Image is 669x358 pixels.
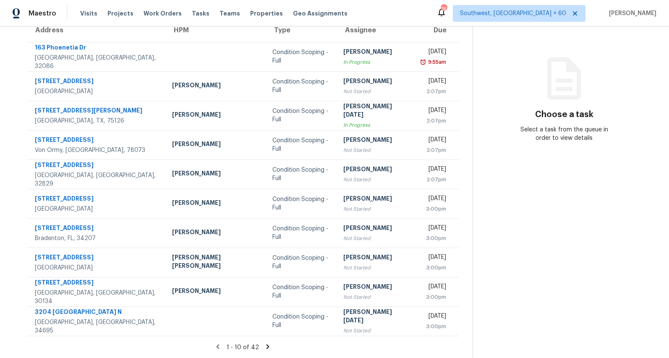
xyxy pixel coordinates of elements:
[172,228,259,238] div: [PERSON_NAME]
[35,87,159,96] div: [GEOGRAPHIC_DATA]
[421,282,446,293] div: [DATE]
[421,234,446,243] div: 3:00pm
[172,81,259,91] div: [PERSON_NAME]
[144,9,182,18] span: Work Orders
[172,253,259,272] div: [PERSON_NAME] [PERSON_NAME]
[35,117,159,125] div: [GEOGRAPHIC_DATA], TX, 75126
[519,125,610,142] div: Select a task from the queue in order to view details
[272,48,330,65] div: Condition Scoping - Full
[343,282,408,293] div: [PERSON_NAME]
[421,136,446,146] div: [DATE]
[414,18,459,42] th: Due
[35,171,159,188] div: [GEOGRAPHIC_DATA], [GEOGRAPHIC_DATA], 32829
[35,43,159,54] div: 163 Phoenetia Dr
[27,18,165,42] th: Address
[172,199,259,209] div: [PERSON_NAME]
[35,54,159,71] div: [GEOGRAPHIC_DATA], [GEOGRAPHIC_DATA], 32086
[421,194,446,205] div: [DATE]
[272,78,330,94] div: Condition Scoping - Full
[293,9,348,18] span: Geo Assignments
[272,313,330,329] div: Condition Scoping - Full
[272,166,330,183] div: Condition Scoping - Full
[35,308,159,318] div: 3204 [GEOGRAPHIC_DATA] N
[460,9,566,18] span: Southwest, [GEOGRAPHIC_DATA] + 60
[343,87,408,96] div: Not Started
[192,10,209,16] span: Tasks
[35,106,159,117] div: [STREET_ADDRESS][PERSON_NAME]
[272,136,330,153] div: Condition Scoping - Full
[29,9,56,18] span: Maestro
[421,146,446,154] div: 2:07pm
[35,77,159,87] div: [STREET_ADDRESS]
[35,278,159,289] div: [STREET_ADDRESS]
[172,110,259,121] div: [PERSON_NAME]
[107,9,133,18] span: Projects
[426,58,446,66] div: 9:55am
[35,194,159,205] div: [STREET_ADDRESS]
[272,254,330,271] div: Condition Scoping - Full
[35,146,159,154] div: Von Ormy, [GEOGRAPHIC_DATA], 78073
[343,146,408,154] div: Not Started
[172,140,259,150] div: [PERSON_NAME]
[343,308,408,327] div: [PERSON_NAME][DATE]
[343,293,408,301] div: Not Started
[80,9,97,18] span: Visits
[35,318,159,335] div: [GEOGRAPHIC_DATA], [GEOGRAPHIC_DATA], 34695
[337,18,414,42] th: Assignee
[272,195,330,212] div: Condition Scoping - Full
[250,9,283,18] span: Properties
[35,224,159,234] div: [STREET_ADDRESS]
[35,161,159,171] div: [STREET_ADDRESS]
[343,121,408,129] div: In Progress
[606,9,656,18] span: [PERSON_NAME]
[421,165,446,175] div: [DATE]
[343,234,408,243] div: Not Started
[35,264,159,272] div: [GEOGRAPHIC_DATA]
[421,175,446,184] div: 2:07pm
[343,58,408,66] div: In Progress
[272,107,330,124] div: Condition Scoping - Full
[343,136,408,146] div: [PERSON_NAME]
[421,106,446,117] div: [DATE]
[421,293,446,301] div: 3:00pm
[420,58,426,66] img: Overdue Alarm Icon
[343,165,408,175] div: [PERSON_NAME]
[343,47,408,58] div: [PERSON_NAME]
[343,175,408,184] div: Not Started
[421,224,446,234] div: [DATE]
[343,224,408,234] div: [PERSON_NAME]
[35,253,159,264] div: [STREET_ADDRESS]
[343,264,408,272] div: Not Started
[421,264,446,272] div: 3:00pm
[421,205,446,213] div: 3:00pm
[343,327,408,335] div: Not Started
[343,253,408,264] div: [PERSON_NAME]
[535,110,593,119] h3: Choose a task
[165,18,266,42] th: HPM
[172,287,259,297] div: [PERSON_NAME]
[35,234,159,243] div: Bradenton, FL, 34207
[272,283,330,300] div: Condition Scoping - Full
[421,87,446,96] div: 2:07pm
[35,289,159,306] div: [GEOGRAPHIC_DATA], [GEOGRAPHIC_DATA], 30134
[35,136,159,146] div: [STREET_ADDRESS]
[421,47,446,58] div: [DATE]
[272,225,330,241] div: Condition Scoping - Full
[421,253,446,264] div: [DATE]
[35,205,159,213] div: [GEOGRAPHIC_DATA]
[421,117,446,125] div: 2:07pm
[421,322,446,331] div: 3:00pm
[343,205,408,213] div: Not Started
[343,77,408,87] div: [PERSON_NAME]
[421,77,446,87] div: [DATE]
[266,18,337,42] th: Type
[421,312,446,322] div: [DATE]
[227,345,259,350] span: 1 - 10 of 42
[220,9,240,18] span: Teams
[441,5,447,13] div: 769
[343,194,408,205] div: [PERSON_NAME]
[343,102,408,121] div: [PERSON_NAME][DATE]
[172,169,259,180] div: [PERSON_NAME]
